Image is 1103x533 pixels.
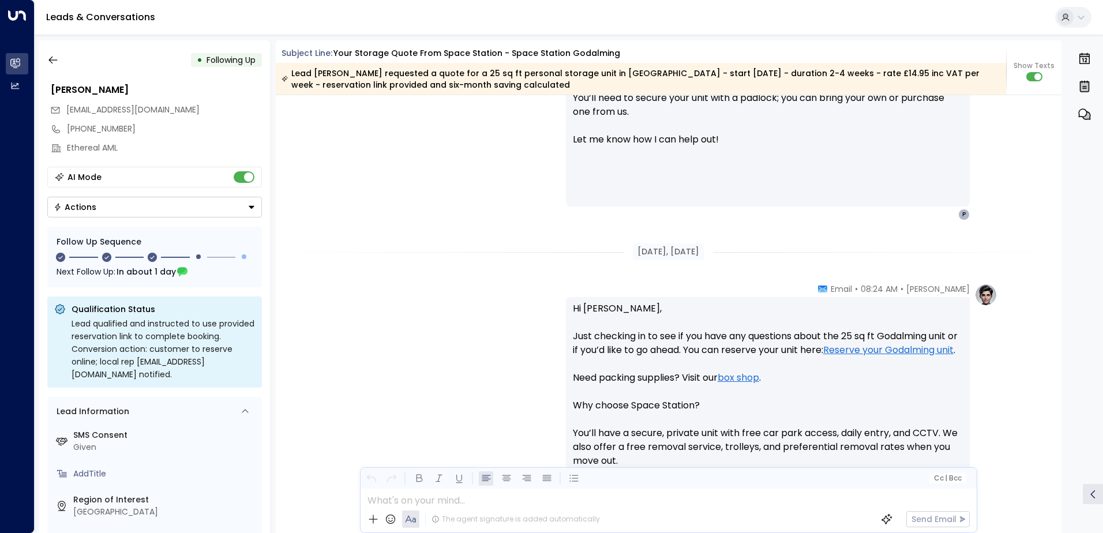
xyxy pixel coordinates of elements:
img: profile-logo.png [974,283,997,306]
span: Show Texts [1014,61,1055,71]
div: Given [73,441,257,453]
div: [DATE], [DATE] [633,243,704,260]
span: [PERSON_NAME] [906,283,970,295]
div: AddTitle [73,468,257,480]
span: • [855,283,858,295]
span: 08:24 AM [861,283,898,295]
label: SMS Consent [73,429,257,441]
span: Subject Line: [282,47,332,59]
div: Your storage quote from Space Station - Space Station Godalming [333,47,620,59]
span: Following Up [207,54,256,66]
div: AI Mode [67,171,102,183]
button: Undo [364,471,378,486]
div: [PERSON_NAME] [51,83,262,97]
button: Cc|Bcc [929,473,966,484]
span: propertymanagement@etherealaml.com [66,104,200,116]
div: Lead Information [52,406,129,418]
div: Button group with a nested menu [47,197,262,217]
div: Lead qualified and instructed to use provided reservation link to complete booking. Conversion ac... [72,317,255,381]
a: Leads & Conversations [46,10,155,24]
div: Actions [54,202,96,212]
span: | [945,474,947,482]
span: Email [831,283,852,295]
button: Actions [47,197,262,217]
div: Lead [PERSON_NAME] requested a quote for a 25 sq ft personal storage unit in [GEOGRAPHIC_DATA] - ... [282,67,1000,91]
p: Hi [PERSON_NAME], Just checking in to see if you have any questions about the 25 sq ft Godalming ... [573,302,963,509]
div: P [958,209,970,220]
div: [GEOGRAPHIC_DATA] [73,506,257,518]
a: box shop [718,371,759,385]
div: Follow Up Sequence [57,236,253,248]
span: In about 1 day [117,265,176,278]
div: [PHONE_NUMBER] [67,123,262,135]
button: Redo [384,471,399,486]
div: Ethereal AML [67,142,262,154]
a: Reserve your Godalming unit [823,343,954,357]
div: Next Follow Up: [57,265,253,278]
span: [EMAIL_ADDRESS][DOMAIN_NAME] [66,104,200,115]
span: Cc Bcc [933,474,961,482]
p: Qualification Status [72,303,255,315]
div: • [197,50,202,70]
span: • [901,283,903,295]
div: The agent signature is added automatically [432,514,600,524]
label: Region of Interest [73,494,257,506]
